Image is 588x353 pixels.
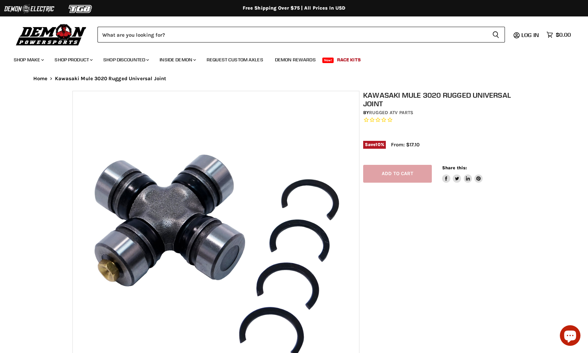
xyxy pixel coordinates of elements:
[9,53,48,67] a: Shop Make
[487,27,505,42] button: Search
[154,53,200,67] a: Inside Demon
[376,142,380,147] span: 10
[55,76,166,82] span: Kawasaki Mule 3020 Rugged Universal Joint
[33,76,48,82] a: Home
[322,58,334,63] span: New!
[363,141,386,148] span: Save %
[9,50,569,67] ul: Main menu
[98,53,153,67] a: Shop Discounted
[201,53,268,67] a: Request Custom Axles
[270,53,321,67] a: Demon Rewards
[97,27,487,42] input: Search
[20,5,569,11] div: Free Shipping Over $75 | All Prices In USD
[363,109,520,117] div: by
[369,110,413,115] a: Rugged ATV Parts
[442,165,483,183] aside: Share this:
[55,2,106,15] img: TGB Logo 2
[3,2,55,15] img: Demon Electric Logo 2
[14,22,89,47] img: Demon Powersports
[442,165,467,170] span: Share this:
[20,76,569,82] nav: Breadcrumbs
[558,325,583,348] inbox-online-store-chat: Shopify online store chat
[543,30,574,40] a: $0.00
[332,53,366,67] a: Race Kits
[391,142,419,148] span: From: $17.10
[97,27,505,42] form: Product
[518,32,543,38] a: Log in
[49,53,97,67] a: Shop Product
[363,117,520,124] span: Rated 0.0 out of 5 stars 0 reviews
[556,32,571,38] span: $0.00
[363,91,520,108] h1: Kawasaki Mule 3020 Rugged Universal Joint
[521,32,539,38] span: Log in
